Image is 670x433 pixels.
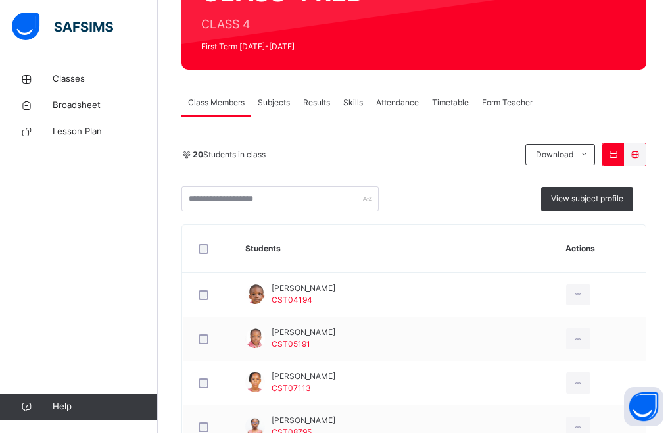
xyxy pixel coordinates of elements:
span: Classes [53,72,158,86]
span: Skills [343,97,363,109]
span: CST05191 [272,339,310,349]
b: 20 [193,149,203,159]
button: Open asap [624,387,663,426]
span: Form Teacher [482,97,533,109]
span: Download [536,149,573,161]
th: Actions [556,225,646,273]
span: CST07113 [272,383,311,393]
span: Results [303,97,330,109]
th: Students [235,225,556,273]
span: Broadsheet [53,99,158,112]
img: safsims [12,13,113,40]
span: Students in class [193,149,266,161]
span: [PERSON_NAME] [272,282,335,294]
span: CST04194 [272,295,312,305]
span: [PERSON_NAME] [272,326,335,338]
span: Timetable [432,97,469,109]
span: Subjects [258,97,290,109]
span: Class Members [188,97,245,109]
span: [PERSON_NAME] [272,370,335,382]
span: Help [53,400,157,413]
span: Lesson Plan [53,125,158,138]
span: Attendance [376,97,419,109]
span: [PERSON_NAME] [272,415,335,426]
span: View subject profile [551,193,623,205]
span: First Term [DATE]-[DATE] [201,41,365,53]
